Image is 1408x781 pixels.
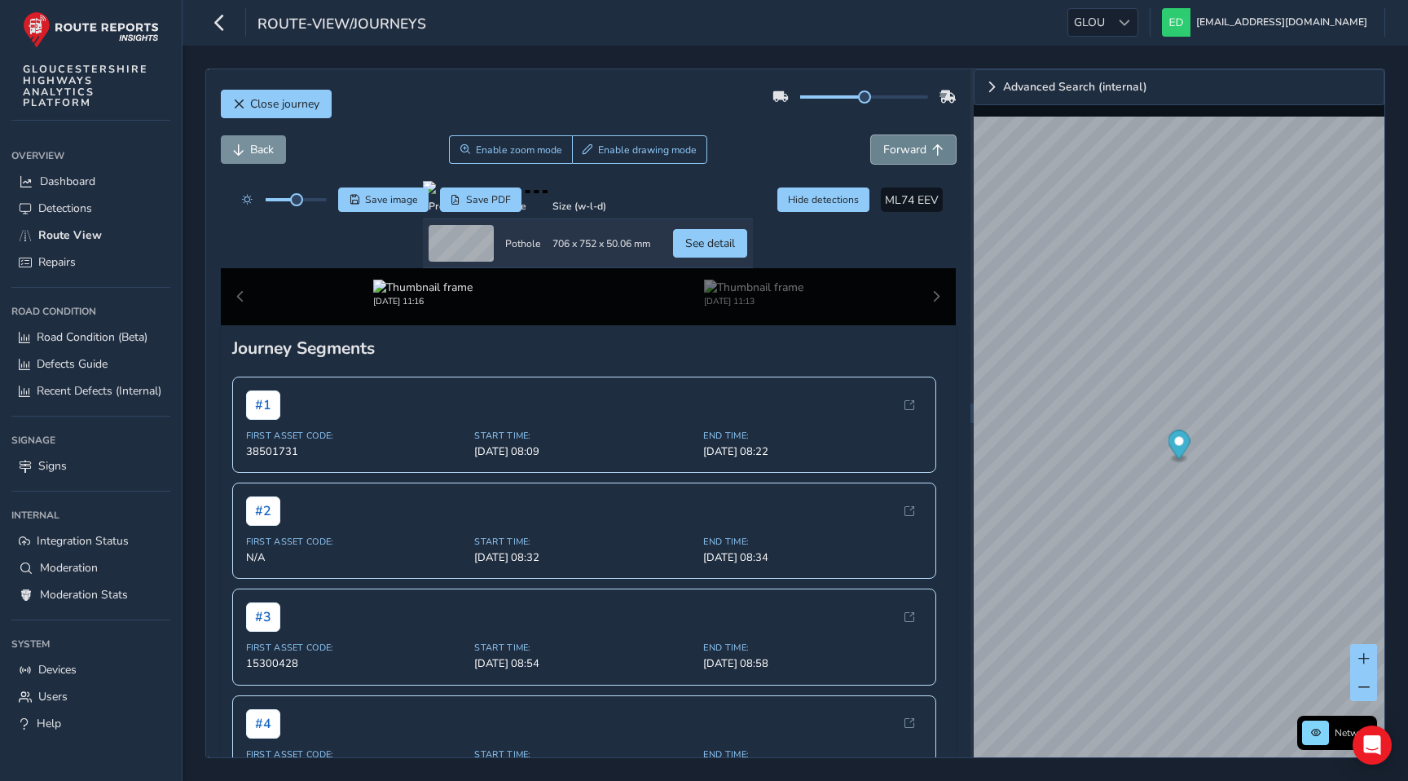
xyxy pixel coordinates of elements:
div: System [11,632,170,656]
span: Start Time: [474,430,693,442]
span: # 3 [246,602,280,632]
span: # 2 [246,496,280,526]
span: ML74 EEV [885,192,939,208]
div: Overview [11,143,170,168]
span: First Asset Code: [246,430,465,442]
span: [DATE] 08:54 [474,656,693,671]
a: Signs [11,452,170,479]
div: [DATE] 11:16 [373,295,473,307]
span: Signs [38,458,67,474]
span: Defects Guide [37,356,108,372]
a: Defects Guide [11,351,170,377]
span: Devices [38,662,77,677]
span: Start Time: [474,642,693,654]
span: [EMAIL_ADDRESS][DOMAIN_NAME] [1196,8,1367,37]
div: Open Intercom Messenger [1353,726,1392,765]
span: First Asset Code: [246,642,465,654]
span: Close journey [250,96,319,112]
a: Help [11,710,170,737]
img: Thumbnail frame [373,280,473,295]
span: Hide detections [788,193,859,206]
a: Route View [11,222,170,249]
span: [DATE] 08:34 [703,550,922,565]
td: Pothole [499,219,547,268]
span: End Time: [703,642,922,654]
button: Back [221,135,286,164]
span: First Asset Code: [246,748,465,761]
div: Internal [11,503,170,527]
span: Advanced Search (internal) [1003,82,1147,93]
span: [DATE] 08:58 [703,656,922,671]
a: Repairs [11,249,170,276]
span: Save PDF [466,193,511,206]
span: GLOU [1068,9,1111,36]
span: First Asset Code: [246,536,465,548]
div: Map marker [1168,430,1190,464]
span: End Time: [703,536,922,548]
span: Dashboard [40,174,95,189]
span: Forward [883,142,926,157]
span: Help [37,716,61,731]
span: route-view/journeys [257,14,426,37]
td: 706 x 752 x 50.06 mm [547,219,656,268]
button: Zoom [449,135,572,164]
a: Devices [11,656,170,683]
span: # 4 [246,709,280,739]
div: Road Condition [11,299,170,324]
button: Close journey [221,90,332,118]
span: GLOUCESTERSHIRE HIGHWAYS ANALYTICS PLATFORM [23,64,148,108]
span: Enable zoom mode [476,143,562,157]
button: Save [338,188,429,212]
button: Hide detections [777,188,870,212]
a: Users [11,683,170,710]
button: [EMAIL_ADDRESS][DOMAIN_NAME] [1162,8,1373,37]
div: [DATE] 11:13 [704,295,803,307]
span: Road Condition (Beta) [37,329,147,345]
a: Moderation Stats [11,581,170,608]
div: Signage [11,428,170,452]
span: 38501731 [246,444,465,459]
span: [DATE] 08:32 [474,550,693,565]
span: Repairs [38,254,76,270]
span: See detail [685,236,735,251]
button: See detail [673,229,747,258]
span: Start Time: [474,748,693,761]
span: Detections [38,201,92,216]
a: Detections [11,195,170,222]
span: Users [38,689,68,704]
span: Start Time: [474,536,693,548]
span: [DATE] 08:09 [474,444,693,459]
a: Integration Status [11,527,170,554]
span: Recent Defects (Internal) [37,383,161,399]
button: Forward [871,135,956,164]
span: Save image [365,193,418,206]
a: Recent Defects (Internal) [11,377,170,404]
span: 15300428 [246,656,465,671]
a: Dashboard [11,168,170,195]
a: Road Condition (Beta) [11,324,170,351]
span: Moderation Stats [40,587,128,602]
img: Thumbnail frame [704,280,803,295]
button: Draw [572,135,708,164]
button: PDF [440,188,522,212]
img: rr logo [23,11,159,48]
span: End Time: [703,748,922,761]
a: Moderation [11,554,170,581]
span: Integration Status [37,533,129,549]
span: End Time: [703,430,922,442]
span: Enable drawing mode [598,143,697,157]
div: Journey Segments [232,337,945,360]
span: Back [250,142,274,157]
span: [DATE] 08:22 [703,444,922,459]
span: # 1 [246,390,280,420]
span: Moderation [40,560,98,576]
img: diamond-layout [1162,8,1190,37]
span: N/A [246,550,465,565]
span: Network [1335,726,1372,739]
a: Expand [974,69,1384,105]
span: Route View [38,227,102,243]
